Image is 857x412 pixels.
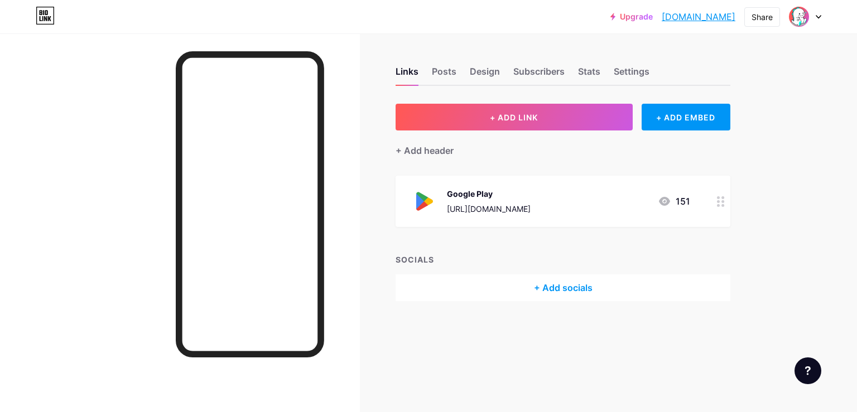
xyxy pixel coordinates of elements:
div: 151 [658,195,690,208]
div: Settings [614,65,649,85]
div: + Add socials [396,274,730,301]
div: + Add header [396,144,454,157]
button: + ADD LINK [396,104,633,130]
div: Links [396,65,418,85]
img: bigo [788,6,810,27]
div: + ADD EMBED [642,104,730,130]
span: + ADD LINK [490,113,538,122]
div: Share [752,11,773,23]
a: [DOMAIN_NAME] [662,10,735,23]
div: Posts [432,65,456,85]
div: Stats [578,65,600,85]
div: Design [470,65,500,85]
div: Google Play [447,188,531,200]
div: Subscribers [513,65,565,85]
div: [URL][DOMAIN_NAME] [447,203,531,215]
a: Upgrade [610,12,653,21]
div: SOCIALS [396,254,730,265]
img: Google Play [409,187,438,216]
